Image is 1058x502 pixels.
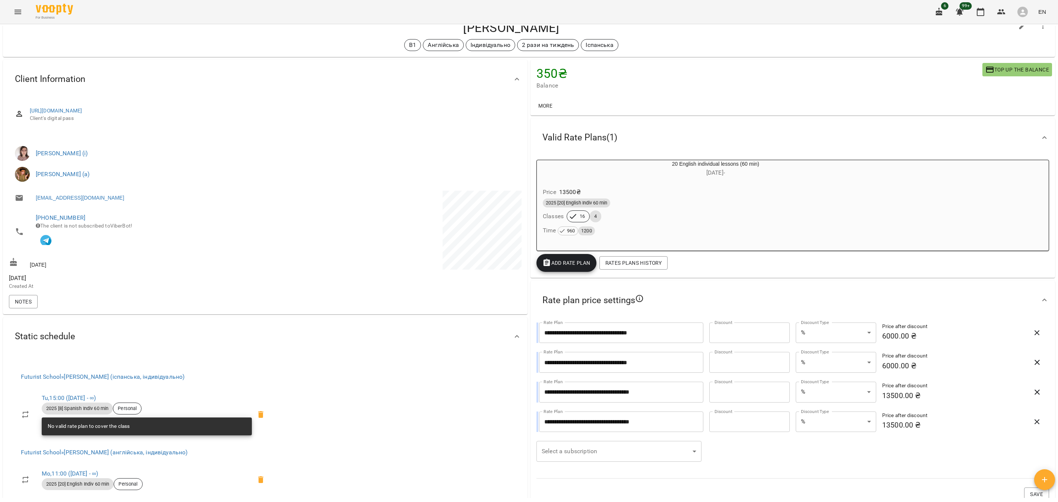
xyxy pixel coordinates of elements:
[517,39,579,51] div: 2 рази на тиждень
[36,15,73,20] span: For Business
[543,225,595,236] h6: Time
[48,420,130,433] div: No valid rate plan to cover the class
[9,274,264,283] span: [DATE]
[542,258,590,267] span: Add Rate plan
[36,194,124,201] a: [EMAIL_ADDRESS][DOMAIN_NAME]
[15,146,30,161] img: Катерина Кропивницька (і)
[3,60,528,98] div: Client Information
[404,39,421,51] div: B1
[36,4,73,15] img: Voopty Logo
[536,101,554,110] span: More
[536,441,701,462] div: ​
[9,295,38,308] button: Notes
[9,283,264,290] p: Created At
[537,160,573,178] div: 20 English individual lessons (60 min)
[882,352,1006,360] h6: Price after discount
[21,449,187,456] a: Futurist School»[PERSON_NAME] (англійська, індивідуально)
[42,481,114,487] span: 2025 [20] English Indiv 60 min
[960,2,972,10] span: 99+
[36,150,88,157] a: [PERSON_NAME] (і)
[882,419,1006,431] h6: 13500.00 ₴
[882,330,1006,342] h6: 6000.00 ₴
[590,213,601,220] span: 4
[573,160,859,178] div: 20 English individual lessons (60 min)
[1038,8,1046,16] span: EN
[30,115,516,122] span: Client's digital pass
[36,229,56,250] button: In touch with VooptyBot
[941,2,948,10] span: 6
[252,471,270,489] span: Delete scheduled class Горошинська Олександра (англійська, індивідуально) Mo 11:00 of the client ...
[114,481,142,487] span: Personal
[537,160,859,245] button: 20 English individual lessons (60 min)[DATE]- Price13500₴2025 [20] English Indiv 60 minClasses164...
[15,73,85,85] span: Client Information
[581,39,618,51] div: Іспанська
[882,390,1006,401] h6: 13500.00 ₴
[796,323,876,343] div: %
[586,41,613,50] p: Іспанська
[536,254,596,272] button: Add Rate plan
[536,81,982,90] span: Balance
[542,294,644,306] span: Rate plan price settings
[466,39,515,51] div: Індивідуально
[796,352,876,373] div: %
[30,108,82,114] a: [URL][DOMAIN_NAME]
[982,63,1052,76] button: Top up the balance
[15,167,30,182] img: Горошинська Олександра (а)
[522,41,574,50] p: 2 рази на тиждень
[42,394,96,401] a: Tu,15:00 ([DATE] - ∞)
[42,405,113,412] span: 2025 [8] Spanish Indiv 60 min
[605,258,662,267] span: Rates Plans History
[599,256,668,270] button: Rates Plans History
[882,360,1006,372] h6: 6000.00 ₴
[1024,487,1049,501] button: Save
[15,331,75,342] span: Static schedule
[471,41,510,50] p: Індивідуально
[36,171,90,178] a: [PERSON_NAME] (а)
[882,382,1006,390] h6: Price after discount
[559,188,581,197] p: 13500 ₴
[578,227,595,235] span: 1200
[882,323,1006,331] h6: Price after discount
[543,211,564,222] h6: Classes
[536,66,982,81] h4: 350 ₴
[706,169,725,176] span: [DATE] -
[252,406,270,423] span: Delete scheduled class Катерина Кропивницька (іспанська, індивідуально) Tu 15:00 of the client Єл...
[533,99,557,112] button: More
[7,256,265,270] div: [DATE]
[9,3,27,21] button: Menu
[543,200,610,206] span: 2025 [20] English Indiv 60 min
[9,20,1014,35] h4: [PERSON_NAME]
[21,373,184,380] a: Futurist School»[PERSON_NAME] (іспанська, індивідуально)
[3,317,528,356] div: Static schedule
[409,41,416,50] p: B1
[575,213,589,220] span: 16
[15,297,32,306] span: Notes
[635,294,644,303] svg: In case no one rate plan chooses, client will see all public rate plans
[36,214,85,221] a: [PHONE_NUMBER]
[796,382,876,403] div: %
[36,223,132,229] span: The client is not subscribed to ViberBot!
[796,412,876,432] div: %
[42,470,98,477] a: Mo,11:00 ([DATE] - ∞)
[543,187,556,197] h6: Price
[564,227,578,235] span: 960
[113,405,141,412] span: Personal
[1035,5,1049,19] button: EN
[1030,490,1043,499] span: Save
[985,65,1049,74] span: Top up the balance
[542,132,617,143] span: Valid Rate Plans ( 1 )
[40,235,51,246] img: Telegram
[530,118,1055,157] div: Valid Rate Plans(1)
[428,41,459,50] p: Англійська
[530,281,1055,320] div: Rate plan price settings
[882,412,1006,420] h6: Price after discount
[423,39,463,51] div: Англійська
